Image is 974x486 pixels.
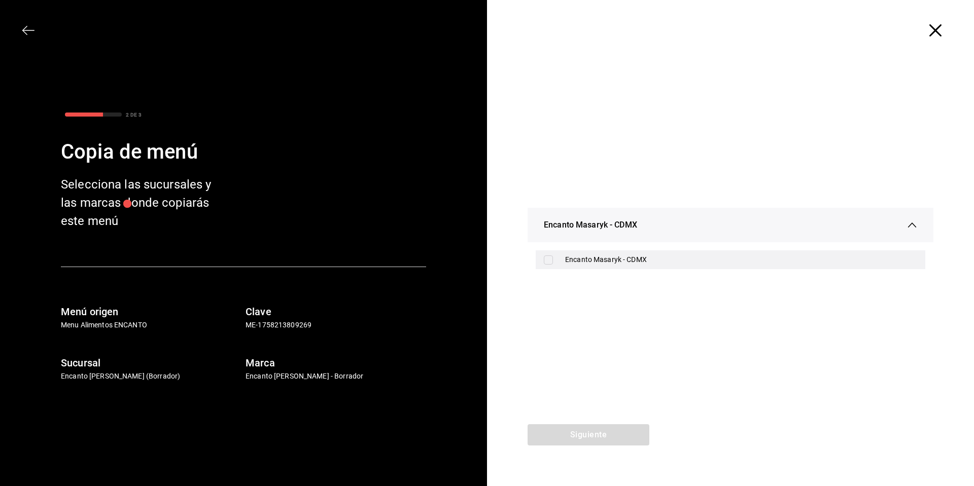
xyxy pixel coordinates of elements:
[246,304,426,320] h6: Clave
[544,219,637,231] span: Encanto Masaryk - CDMX
[61,137,426,167] div: Copia de menú
[61,355,241,371] h6: Sucursal
[61,175,223,230] div: Selecciona las sucursales y las marcas donde copiarás este menú
[246,355,426,371] h6: Marca
[565,254,917,265] div: Encanto Masaryk - CDMX
[61,304,241,320] h6: Menú origen
[61,320,241,330] p: Menu Alimentos ENCANTO
[246,371,426,382] p: Encanto [PERSON_NAME] - Borrador
[61,371,241,382] p: Encanto [PERSON_NAME] (Borrador)
[246,320,426,330] p: ME-1758213809269
[126,111,142,119] div: 2 DE 3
